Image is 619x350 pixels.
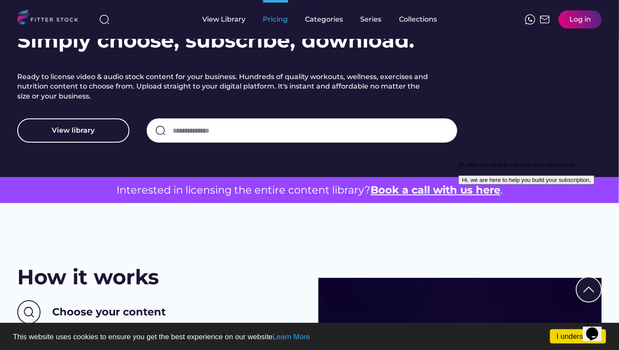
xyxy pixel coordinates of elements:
[550,329,606,344] a: I understand!
[13,333,606,340] p: This website uses cookies to ensure you get the best experience on our website
[305,4,317,13] div: fvck
[305,15,343,24] div: Categories
[399,15,437,24] div: Collections
[371,184,500,196] a: Book a call with us here
[569,15,591,24] div: Log in
[52,305,166,319] h3: Choose your content
[3,3,159,26] div: Hi, how can we help you with your subscriptionHi, we are here to help you build your subscription,
[263,15,288,24] div: Pricing
[203,15,246,24] div: View Library
[525,14,535,25] img: meteor-icons_whatsapp%20%281%29.svg
[17,10,85,27] img: LOGO.svg
[17,72,431,101] h2: Ready to license video & audio stock content for your business. Hundreds of quality workouts, wel...
[540,14,550,25] img: Frame%2051.svg
[273,333,310,341] a: Learn More
[361,15,382,24] div: Series
[455,158,610,311] iframe: chat widget
[583,315,610,341] iframe: chat widget
[17,263,159,292] h2: How it works
[17,300,41,325] img: Group%201000002437%20%282%29.svg
[99,14,110,25] img: search-normal%203.svg
[155,125,166,136] img: search-normal.svg
[3,17,139,26] button: Hi, we are here to help you build your subscription,
[17,118,129,143] button: View library
[3,3,119,10] span: Hi, how can we help you with your subscription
